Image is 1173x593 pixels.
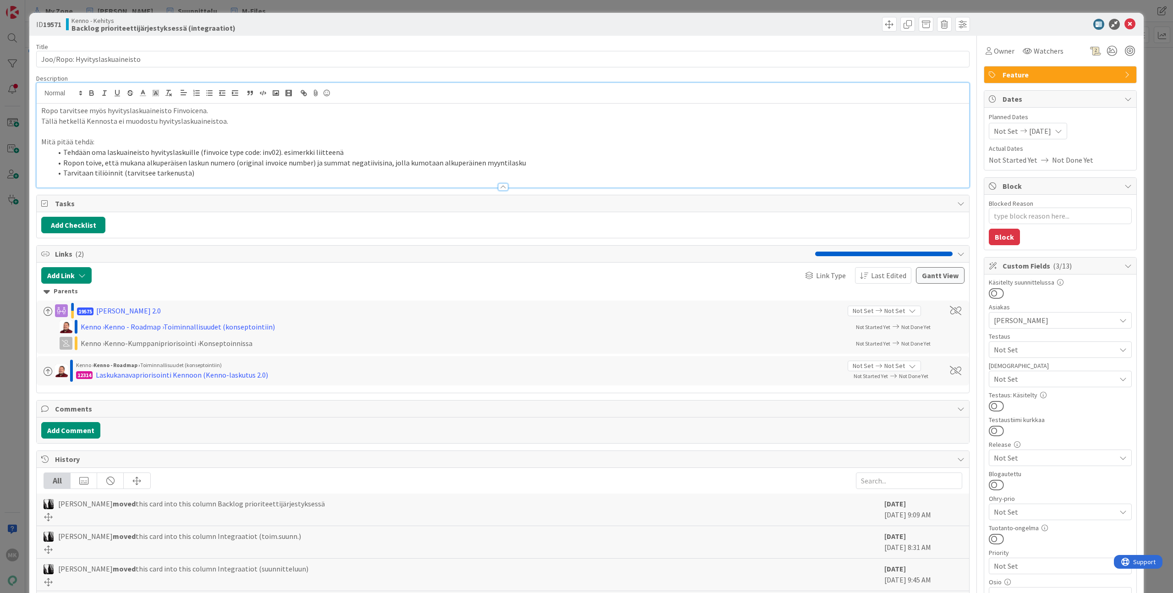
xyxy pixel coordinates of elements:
button: Add Comment [41,422,100,439]
input: Search... [856,472,962,489]
div: Ohry-prio [989,495,1132,502]
span: Links [55,248,811,259]
div: 12314 [76,371,93,379]
b: [DATE] [884,499,906,508]
span: Not Set [994,452,1116,463]
div: Asiakas [989,304,1132,310]
div: Parents [44,286,962,296]
span: ( 3/13 ) [1053,261,1072,270]
span: Not Started Yet [856,324,890,330]
span: Not Set [994,344,1116,355]
div: [PERSON_NAME] 2.0 [96,305,161,316]
div: Laskukanavapriorisointi Kennoon (Kenno-laskutus 2.0) [96,369,268,380]
span: Comments [55,403,953,414]
span: Not Started Yet [989,154,1037,165]
div: Testaus: Käsitelty [989,392,1132,398]
span: [PERSON_NAME] [994,315,1116,326]
b: moved [113,564,136,573]
span: Link Type [816,270,846,281]
span: Not Started Yet [856,340,890,347]
div: Testaus [989,333,1132,340]
b: moved [113,499,136,508]
img: KV [44,499,54,509]
p: Ropo tarvitsee myös hyvityslaskuaineisto Finvoicena. [41,105,965,116]
span: Not Set [853,306,873,316]
span: [PERSON_NAME] this card into this column Integraatiot (toim.suunn.) [58,531,301,542]
div: Tuotanto-ongelma [989,525,1132,531]
div: [DATE] 8:31 AM [884,531,962,554]
span: Not Done Yet [901,324,931,330]
label: Title [36,43,48,51]
span: Not Done Yet [899,373,928,379]
span: Not Set [994,126,1018,137]
b: 19571 [43,20,61,29]
div: [DEMOGRAPHIC_DATA] [989,362,1132,369]
span: Not Set [884,306,905,316]
button: Add Link [41,267,92,284]
span: Actual Dates [989,144,1132,154]
span: ID [36,19,61,30]
span: Support [19,1,42,12]
span: Kenno - Kehitys [71,17,236,24]
div: Release [989,441,1132,448]
li: Ropon toive, että mukana alkuperäisen laskun numero (original invoice number) ja summat negatiivi... [52,158,965,168]
span: Not Set [994,373,1116,384]
span: History [55,454,953,465]
button: Last Edited [855,267,911,284]
span: Kenno › [76,362,93,368]
p: Mitä pitää tehdä: [41,137,965,147]
div: [DATE] 9:09 AM [884,498,962,521]
span: Not Done Yet [901,340,931,347]
span: Not Set [994,505,1111,518]
span: 19575 [77,307,93,315]
span: Not Set [884,361,905,371]
img: JS [55,364,68,377]
button: Add Checklist [41,217,105,233]
b: Kenno - Roadmap › [93,362,140,368]
div: Priority [989,549,1132,556]
span: Dates [1003,93,1120,104]
b: moved [113,532,136,541]
div: Kenno › Kenno-Kumppanipriorisointi › Konseptoinnissa [81,338,319,349]
span: Block [1003,181,1120,192]
span: Planned Dates [989,112,1132,122]
div: Testaustiimi kurkkaa [989,417,1132,423]
button: Block [989,229,1020,245]
span: Owner [994,45,1014,56]
span: [DATE] [1029,126,1051,137]
span: ( 2 ) [75,249,84,258]
span: Tasks [55,198,953,209]
img: KV [44,532,54,542]
label: Blocked Reason [989,199,1033,208]
span: Not Set [853,361,873,371]
b: [DATE] [884,532,906,541]
span: Custom Fields [1003,260,1120,271]
li: Tarvitaan tiliöinnit (tarvitsee tarkenusta) [52,168,965,178]
span: Last Edited [871,270,906,281]
li: Tehdään oma laskuaineisto hyvityslaskuille (finvoice type code: inv02). esimerkki liitteenä [52,147,965,158]
b: Backlog prioriteettijärjestyksessä (integraatiot) [71,24,236,32]
div: Kenno › Kenno - Roadmap › Toiminnallisuudet (konseptointiin) [81,321,319,332]
b: [DATE] [884,564,906,573]
span: Description [36,74,68,82]
span: [PERSON_NAME] this card into this column Backlog prioriteettijärjestyksessä [58,498,325,509]
span: Not Started Yet [854,373,888,379]
img: KV [44,564,54,574]
input: type card name here... [36,51,970,67]
div: [DATE] 9:45 AM [884,563,962,586]
span: Feature [1003,69,1120,80]
button: Gantt View [916,267,965,284]
img: JS [60,320,72,333]
span: Toiminnallisuudet (konseptointiin) [140,362,222,368]
span: Not Set [994,560,1111,572]
div: All [44,473,71,489]
p: Tällä hetkellä Kennosta ei muodostu hyvityslaskuaineistoa. [41,116,965,126]
div: Osio [989,579,1132,585]
span: Not Done Yet [1052,154,1093,165]
div: Käsitelty suunnittelussa [989,279,1132,286]
span: [PERSON_NAME] this card into this column Integraatiot (suunnitteluun) [58,563,308,574]
div: Blogautettu [989,471,1132,477]
span: Watchers [1034,45,1063,56]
